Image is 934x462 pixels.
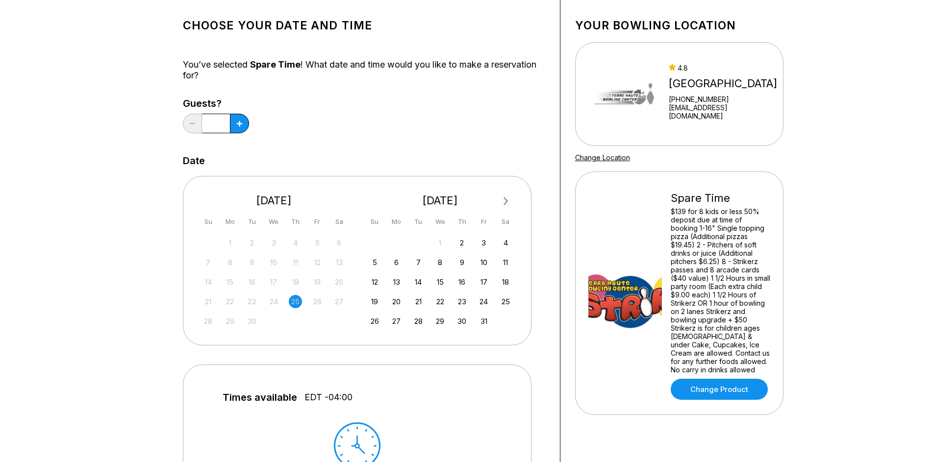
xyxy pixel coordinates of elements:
[289,275,302,289] div: Not available Thursday, September 18th, 2025
[669,95,779,103] div: [PHONE_NUMBER]
[368,256,381,269] div: Choose Sunday, October 5th, 2025
[245,256,258,269] div: Not available Tuesday, September 9th, 2025
[183,155,205,166] label: Date
[477,315,490,328] div: Choose Friday, October 31st, 2025
[332,295,346,308] div: Not available Saturday, September 27th, 2025
[390,295,403,308] div: Choose Monday, October 20th, 2025
[412,295,425,308] div: Choose Tuesday, October 21st, 2025
[433,236,447,249] div: Not available Wednesday, October 1st, 2025
[669,77,779,90] div: [GEOGRAPHIC_DATA]
[455,236,469,249] div: Choose Thursday, October 2nd, 2025
[332,256,346,269] div: Not available Saturday, September 13th, 2025
[224,295,237,308] div: Not available Monday, September 22nd, 2025
[224,215,237,228] div: Mo
[671,379,768,400] a: Change Product
[455,256,469,269] div: Choose Thursday, October 9th, 2025
[245,215,258,228] div: Tu
[267,295,280,308] div: Not available Wednesday, September 24th, 2025
[202,256,215,269] div: Not available Sunday, September 7th, 2025
[412,256,425,269] div: Choose Tuesday, October 7th, 2025
[202,275,215,289] div: Not available Sunday, September 14th, 2025
[311,256,324,269] div: Not available Friday, September 12th, 2025
[368,215,381,228] div: Su
[669,103,779,120] a: [EMAIL_ADDRESS][DOMAIN_NAME]
[202,315,215,328] div: Not available Sunday, September 28th, 2025
[455,295,469,308] div: Choose Thursday, October 23rd, 2025
[364,194,516,207] div: [DATE]
[499,236,512,249] div: Choose Saturday, October 4th, 2025
[267,236,280,249] div: Not available Wednesday, September 3rd, 2025
[201,235,348,328] div: month 2025-09
[390,315,403,328] div: Choose Monday, October 27th, 2025
[499,295,512,308] div: Choose Saturday, October 25th, 2025
[368,295,381,308] div: Choose Sunday, October 19th, 2025
[198,194,350,207] div: [DATE]
[250,59,301,70] span: Spare Time
[671,207,770,374] div: $139 for 8 kids or less 50% deposit due at time of booking 1-16" Single topping pizza (Additional...
[289,256,302,269] div: Not available Thursday, September 11th, 2025
[390,215,403,228] div: Mo
[332,236,346,249] div: Not available Saturday, September 6th, 2025
[183,59,545,81] div: You’ve selected ! What date and time would you like to make a reservation for?
[245,275,258,289] div: Not available Tuesday, September 16th, 2025
[477,215,490,228] div: Fr
[202,295,215,308] div: Not available Sunday, September 21st, 2025
[224,236,237,249] div: Not available Monday, September 1st, 2025
[499,275,512,289] div: Choose Saturday, October 18th, 2025
[311,215,324,228] div: Fr
[499,215,512,228] div: Sa
[267,215,280,228] div: We
[311,275,324,289] div: Not available Friday, September 19th, 2025
[202,215,215,228] div: Su
[224,275,237,289] div: Not available Monday, September 15th, 2025
[367,235,514,328] div: month 2025-10
[455,275,469,289] div: Choose Thursday, October 16th, 2025
[390,256,403,269] div: Choose Monday, October 6th, 2025
[669,64,779,72] div: 4.8
[477,236,490,249] div: Choose Friday, October 3rd, 2025
[332,275,346,289] div: Not available Saturday, September 20th, 2025
[289,215,302,228] div: Th
[433,256,447,269] div: Choose Wednesday, October 8th, 2025
[412,315,425,328] div: Choose Tuesday, October 28th, 2025
[671,192,770,205] div: Spare Time
[224,315,237,328] div: Not available Monday, September 29th, 2025
[390,275,403,289] div: Choose Monday, October 13th, 2025
[575,19,783,32] h1: Your bowling location
[455,215,469,228] div: Th
[477,295,490,308] div: Choose Friday, October 24th, 2025
[245,236,258,249] div: Not available Tuesday, September 2nd, 2025
[412,275,425,289] div: Choose Tuesday, October 14th, 2025
[245,315,258,328] div: Not available Tuesday, September 30th, 2025
[304,392,353,403] span: EDT -04:00
[368,315,381,328] div: Choose Sunday, October 26th, 2025
[245,295,258,308] div: Not available Tuesday, September 23rd, 2025
[477,275,490,289] div: Choose Friday, October 17th, 2025
[332,215,346,228] div: Sa
[433,215,447,228] div: We
[311,295,324,308] div: Not available Friday, September 26th, 2025
[311,236,324,249] div: Not available Friday, September 5th, 2025
[575,153,630,162] a: Change Location
[267,275,280,289] div: Not available Wednesday, September 17th, 2025
[289,236,302,249] div: Not available Thursday, September 4th, 2025
[498,194,514,209] button: Next Month
[224,256,237,269] div: Not available Monday, September 8th, 2025
[588,257,662,330] img: Spare Time
[477,256,490,269] div: Choose Friday, October 10th, 2025
[289,295,302,308] div: Not available Thursday, September 25th, 2025
[499,256,512,269] div: Choose Saturday, October 11th, 2025
[433,275,447,289] div: Choose Wednesday, October 15th, 2025
[455,315,469,328] div: Choose Thursday, October 30th, 2025
[412,215,425,228] div: Tu
[368,275,381,289] div: Choose Sunday, October 12th, 2025
[183,98,249,109] label: Guests?
[433,315,447,328] div: Choose Wednesday, October 29th, 2025
[183,19,545,32] h1: Choose your Date and time
[588,57,660,131] img: Terre Haute Bowling Center
[267,256,280,269] div: Not available Wednesday, September 10th, 2025
[433,295,447,308] div: Choose Wednesday, October 22nd, 2025
[223,392,297,403] span: Times available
